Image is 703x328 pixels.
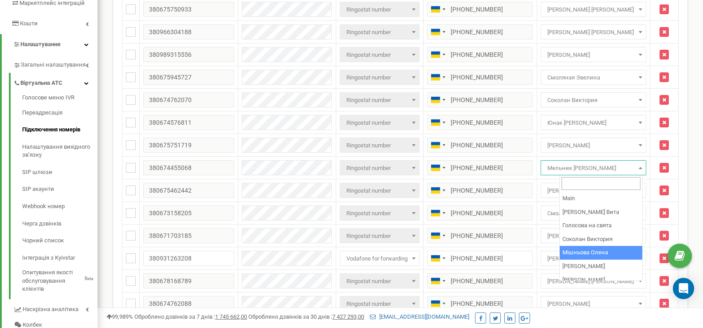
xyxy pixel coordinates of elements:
[427,251,533,266] input: 050 123 4567
[427,115,533,130] input: 050 123 4567
[673,278,694,299] div: Open Intercom Messenger
[340,160,420,175] span: Ringostat number
[544,49,643,61] span: Дегнера Мирослава
[343,275,417,288] span: Ringostat number
[20,20,38,27] span: Кошти
[427,92,533,107] input: 050 123 4567
[428,183,448,198] div: Telephone country code
[541,183,646,198] span: Грищенко Вита
[428,138,448,152] div: Telephone country code
[2,34,98,55] a: Налаштування
[20,79,63,87] span: Віртуальна АТС
[428,296,448,311] div: Telephone country code
[541,228,646,243] span: Олена Федорова
[544,71,643,84] span: Смоляная Эвелина
[427,47,533,62] input: 050 123 4567
[340,92,420,107] span: Ringostat number
[544,298,643,310] span: Дерибас Оксана
[343,162,417,174] span: Ringostat number
[370,313,469,320] a: [EMAIL_ADDRESS][DOMAIN_NAME]
[428,251,448,265] div: Telephone country code
[428,274,448,288] div: Telephone country code
[544,94,643,107] span: Соколан Виктория
[544,275,643,288] span: Шевчук Виктория
[541,273,646,288] span: Шевчук Виктория
[427,273,533,288] input: 050 123 4567
[21,61,86,69] span: Загальні налаштування
[541,160,646,175] span: Мельник Ольга
[13,55,98,73] a: Загальні налаштування
[427,228,533,243] input: 050 123 4567
[541,296,646,311] span: Дерибас Оксана
[427,160,533,175] input: 050 123 4567
[340,115,420,130] span: Ringostat number
[343,139,417,152] span: Ringostat number
[22,198,98,215] a: Webhook номер
[343,26,417,39] span: Ringostat number
[343,71,417,84] span: Ringostat number
[428,70,448,84] div: Telephone country code
[541,70,646,85] span: Смоляная Эвелина
[22,249,98,267] a: Інтеграція з Kyivstar
[22,94,98,104] a: Голосове меню IVR
[340,24,420,40] span: Ringostat number
[340,183,420,198] span: Ringostat number
[340,228,420,243] span: Ringostat number
[22,138,98,164] a: Налаштування вихідного зв’язку
[544,162,643,174] span: Мельник Ольга
[340,47,420,62] span: Ringostat number
[428,115,448,130] div: Telephone country code
[428,2,448,16] div: Telephone country code
[428,229,448,243] div: Telephone country code
[427,138,533,153] input: 050 123 4567
[343,207,417,220] span: Ringostat number
[427,183,533,198] input: 050 123 4567
[544,139,643,152] span: Алена Бавыко
[560,192,642,205] li: Main
[13,299,98,317] a: Наскрізна аналітика
[20,41,60,47] span: Налаштування
[427,2,533,17] input: 050 123 4567
[340,273,420,288] span: Ringostat number
[215,313,247,320] u: 1 745 662,00
[134,313,247,320] span: Оброблено дзвінків за 7 днів :
[343,230,417,242] span: Ringostat number
[560,205,642,219] li: [PERSON_NAME] Вита
[428,161,448,175] div: Telephone country code
[340,138,420,153] span: Ringostat number
[428,206,448,220] div: Telephone country code
[541,115,646,130] span: Юнак Анна
[541,92,646,107] span: Соколан Виктория
[343,117,417,129] span: Ringostat number
[560,233,642,246] li: Соколан Виктория
[427,205,533,221] input: 050 123 4567
[541,2,646,17] span: Шевчук Виктория
[544,117,643,129] span: Юнак Анна
[22,164,98,181] a: SIP шлюзи
[343,4,417,16] span: Ringostat number
[560,260,642,273] li: [PERSON_NAME]
[340,296,420,311] span: Ringostat number
[343,298,417,310] span: Ringostat number
[560,246,642,260] li: Мішньова Олена
[427,24,533,40] input: 050 123 4567
[343,49,417,61] span: Ringostat number
[248,313,364,320] span: Оброблено дзвінків за 30 днів :
[340,205,420,221] span: Ringostat number
[22,181,98,198] a: SIP акаунти
[343,94,417,107] span: Ringostat number
[332,313,364,320] u: 7 427 293,00
[541,24,646,40] span: Оверченко Тетяна
[343,185,417,197] span: Ringostat number
[428,93,448,107] div: Telephone country code
[23,305,79,314] span: Наскрізна аналітика
[544,4,643,16] span: Шевчук Виктория
[340,2,420,17] span: Ringostat number
[22,266,98,293] a: Опитування якості обслуговування клієнтівBeta
[428,25,448,39] div: Telephone country code
[22,121,98,138] a: Підключення номерів
[544,230,643,242] span: Олена Федорова
[560,219,642,233] li: Голосова на свята
[544,26,643,39] span: Оверченко Тетяна
[544,207,643,220] span: Смоляная Эвелина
